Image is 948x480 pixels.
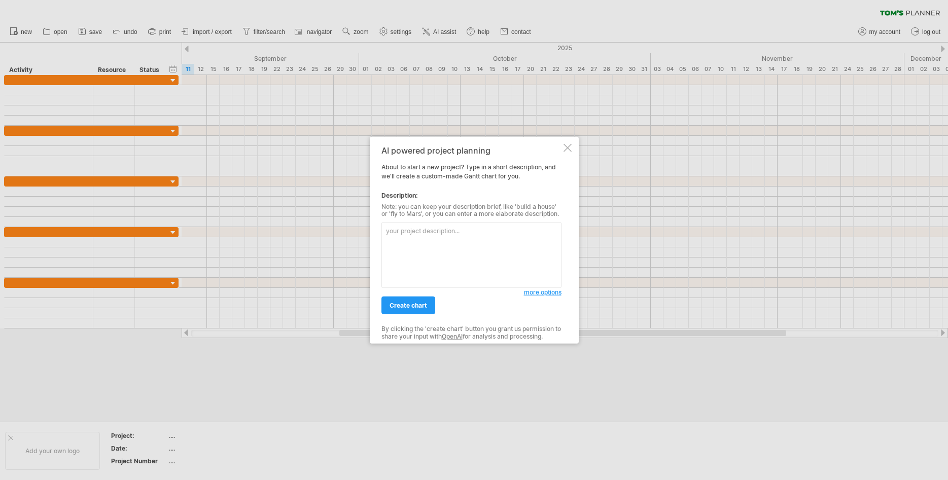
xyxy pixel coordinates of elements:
[442,332,463,340] a: OpenAI
[381,297,435,314] a: create chart
[381,145,561,155] div: AI powered project planning
[390,302,427,309] span: create chart
[524,288,561,297] a: more options
[381,325,561,340] div: By clicking the 'create chart' button you grant us permission to share your input with for analys...
[381,145,561,335] div: About to start a new project? Type in a short description, and we'll create a custom-made Gantt c...
[381,203,561,217] div: Note: you can keep your description brief, like 'build a house' or 'fly to Mars', or you can ente...
[524,288,561,296] span: more options
[381,191,561,200] div: Description:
